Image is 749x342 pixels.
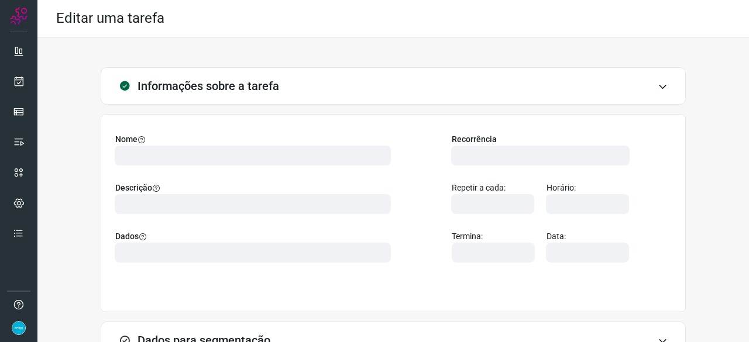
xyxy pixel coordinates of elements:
label: Termina: [452,230,537,243]
h2: Editar uma tarefa [56,10,164,27]
img: 4352b08165ebb499c4ac5b335522ff74.png [12,321,26,335]
img: Logo [10,7,28,25]
label: Data: [547,230,632,243]
label: Dados [115,230,393,243]
label: Recorrência [452,133,632,146]
label: Horário: [547,182,632,194]
label: Repetir a cada: [452,182,537,194]
label: Descrição [115,182,393,194]
label: Nome [115,133,393,146]
h3: Informações sobre a tarefa [138,79,279,93]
